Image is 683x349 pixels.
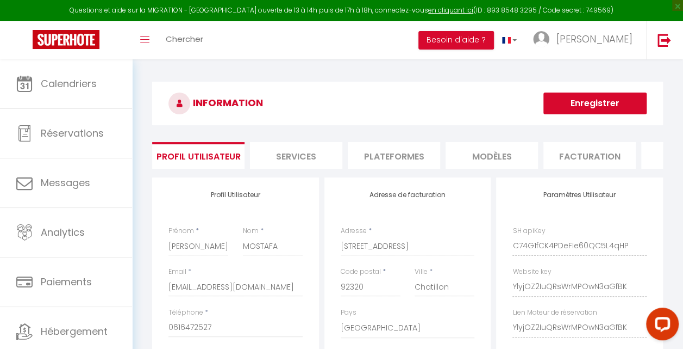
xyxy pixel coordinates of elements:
label: Prénom [168,226,194,236]
label: Lien Moteur de réservation [512,308,597,318]
a: en cliquant ici [428,5,473,15]
span: Chercher [166,33,203,45]
label: SH apiKey [512,226,545,236]
span: Calendriers [41,77,97,90]
label: Website key [512,267,551,277]
label: Code postal [341,267,381,277]
li: Services [250,142,342,169]
label: Ville [415,267,428,277]
label: Adresse [341,226,367,236]
span: [PERSON_NAME] [556,32,632,46]
img: ... [533,31,549,47]
h4: Profil Utilisateur [168,191,303,199]
span: Réservations [41,126,104,140]
button: Enregistrer [543,93,647,114]
img: logout [657,33,671,47]
span: Analytics [41,225,85,239]
span: Paiements [41,275,92,289]
li: MODÈLES [446,142,538,169]
img: Super Booking [33,30,99,49]
span: Hébergement [41,324,108,338]
li: Facturation [543,142,636,169]
h3: INFORMATION [152,82,663,125]
button: Besoin d'aide ? [418,31,494,50]
label: Pays [341,308,356,318]
a: Chercher [158,21,211,59]
iframe: LiveChat chat widget [637,303,683,349]
h4: Paramètres Utilisateur [512,191,647,199]
a: ... [PERSON_NAME] [525,21,646,59]
label: Téléphone [168,308,203,318]
label: Nom [243,226,259,236]
label: Email [168,267,186,277]
li: Profil Utilisateur [152,142,245,169]
span: Messages [41,176,90,189]
h4: Adresse de facturation [341,191,475,199]
li: Plateformes [348,142,440,169]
